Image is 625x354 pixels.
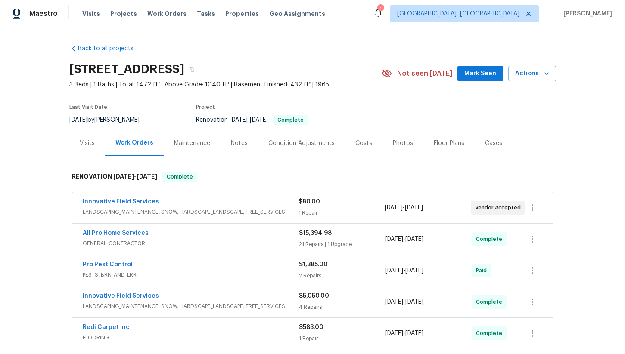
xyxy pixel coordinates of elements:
div: 21 Repairs | 1 Upgrade [299,240,386,249]
span: Work Orders [147,9,187,18]
span: - [113,173,157,179]
div: Work Orders [115,139,153,147]
div: 1 Repair [299,209,385,217]
span: LANDSCAPING_MAINTENANCE, SNOW, HARDSCAPE_LANDSCAPE, TREE_SERVICES [83,302,299,311]
span: - [230,117,268,123]
span: [DATE] [405,330,423,336]
div: 4 Repairs [299,303,386,311]
span: [DATE] [405,236,423,242]
span: [DATE] [230,117,248,123]
span: Maestro [29,9,58,18]
span: - [385,298,423,306]
div: Cases [485,139,502,148]
span: Not seen [DATE] [397,69,452,78]
span: [DATE] [385,236,403,242]
button: Copy Address [184,62,200,77]
span: $5,050.00 [299,293,329,299]
div: Floor Plans [434,139,464,148]
span: Complete [476,298,506,306]
div: Notes [231,139,248,148]
span: Complete [476,329,506,338]
span: [DATE] [385,299,403,305]
span: [DATE] [69,117,87,123]
a: All Pro Home Services [83,230,149,236]
span: Visits [82,9,100,18]
a: Innovative Field Services [83,293,159,299]
div: RENOVATION [DATE]-[DATE]Complete [69,163,556,191]
span: Renovation [196,117,308,123]
a: Pro Pest Control [83,262,133,268]
span: [DATE] [385,205,403,211]
span: Complete [274,117,307,123]
span: $583.00 [299,324,323,330]
div: by [PERSON_NAME] [69,115,150,125]
span: - [385,235,423,243]
span: - [385,266,423,275]
a: Innovative Field Services [83,199,159,205]
div: Visits [80,139,95,148]
span: [DATE] [405,205,423,211]
span: Projects [110,9,137,18]
span: FLOORING [83,333,299,342]
div: Maintenance [174,139,210,148]
span: Actions [515,68,549,79]
div: Condition Adjustments [268,139,335,148]
h2: [STREET_ADDRESS] [69,65,184,74]
div: 1 Repair [299,334,386,343]
span: 3 Beds | 1 Baths | Total: 1472 ft² | Above Grade: 1040 ft² | Basement Finished: 432 ft² | 1965 [69,80,382,89]
span: Complete [163,172,196,181]
span: [DATE] [385,268,403,274]
button: Actions [508,66,556,82]
span: $15,394.98 [299,230,332,236]
div: Costs [355,139,372,148]
div: Photos [393,139,413,148]
div: 2 Repairs [299,271,386,280]
span: GENERAL_CONTRACTOR [83,239,299,248]
span: [DATE] [250,117,268,123]
span: Tasks [197,11,215,17]
span: Paid [476,266,490,275]
span: Mark Seen [464,68,496,79]
span: PESTS, BRN_AND_LRR [83,271,299,279]
h6: RENOVATION [72,172,157,182]
span: Geo Assignments [269,9,325,18]
span: [PERSON_NAME] [560,9,612,18]
span: [GEOGRAPHIC_DATA], [GEOGRAPHIC_DATA] [397,9,519,18]
button: Mark Seen [457,66,503,82]
span: $1,385.00 [299,262,328,268]
a: Redi Carpet Inc [83,324,130,330]
span: Complete [476,235,506,243]
span: LANDSCAPING_MAINTENANCE, SNOW, HARDSCAPE_LANDSCAPE, TREE_SERVICES [83,208,299,216]
span: - [385,203,423,212]
div: 1 [377,5,383,14]
span: Vendor Accepted [475,203,524,212]
span: [DATE] [137,173,157,179]
span: Project [196,105,215,110]
span: [DATE] [385,330,403,336]
span: [DATE] [405,299,423,305]
span: [DATE] [405,268,423,274]
span: [DATE] [113,173,134,179]
span: - [385,329,423,338]
span: $80.00 [299,199,320,205]
span: Properties [225,9,259,18]
span: Last Visit Date [69,105,107,110]
a: Back to all projects [69,44,152,53]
